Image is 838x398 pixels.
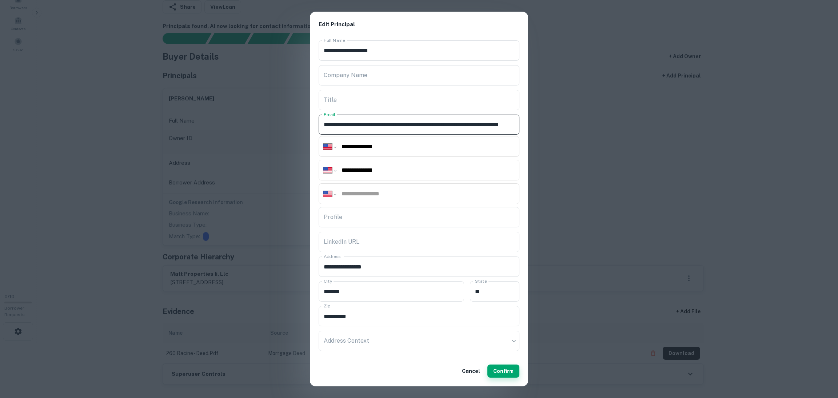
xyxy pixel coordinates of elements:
button: Confirm [487,365,519,378]
label: Zip [324,303,330,309]
label: Email [324,111,335,118]
iframe: Chat Widget [802,340,838,375]
label: State [475,278,487,284]
h2: Edit Principal [310,12,528,37]
label: Full Name [324,37,345,43]
label: Address [324,253,340,259]
button: Cancel [459,365,483,378]
div: ​ [319,331,519,351]
label: City [324,278,332,284]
